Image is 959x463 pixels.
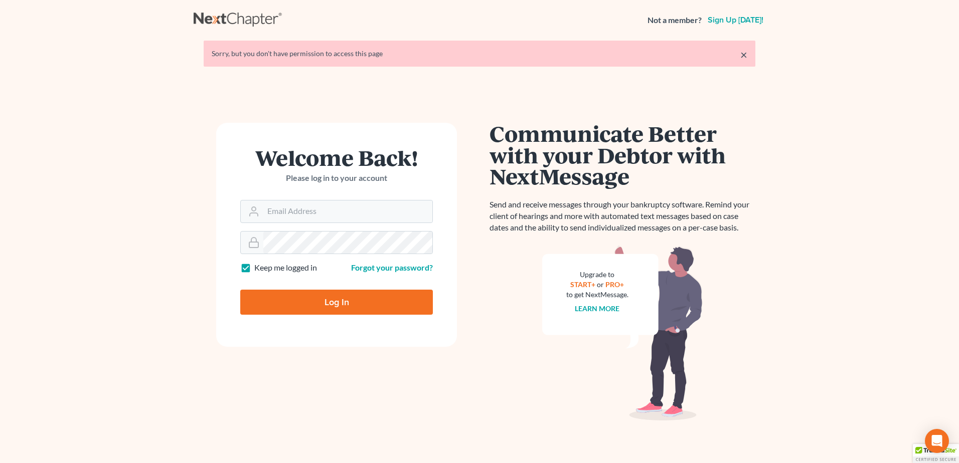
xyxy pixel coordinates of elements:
img: nextmessage_bg-59042aed3d76b12b5cd301f8e5b87938c9018125f34e5fa2b7a6b67550977c72.svg [542,246,703,421]
h1: Communicate Better with your Debtor with NextMessage [490,123,755,187]
p: Please log in to your account [240,172,433,184]
a: Sign up [DATE]! [706,16,765,24]
div: TrustedSite Certified [913,444,959,463]
input: Email Address [263,200,432,222]
strong: Not a member? [648,15,702,26]
a: Learn more [575,304,620,313]
a: START+ [571,280,596,289]
a: × [740,49,747,61]
h1: Welcome Back! [240,147,433,168]
a: Forgot your password? [351,263,433,272]
div: to get NextMessage. [566,290,628,300]
div: Sorry, but you don't have permission to access this page [212,49,747,59]
p: Send and receive messages through your bankruptcy software. Remind your client of hearings and mo... [490,199,755,234]
input: Log In [240,290,433,315]
div: Open Intercom Messenger [925,429,949,453]
a: PRO+ [606,280,624,289]
label: Keep me logged in [254,262,317,274]
span: or [597,280,604,289]
div: Upgrade to [566,270,628,280]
